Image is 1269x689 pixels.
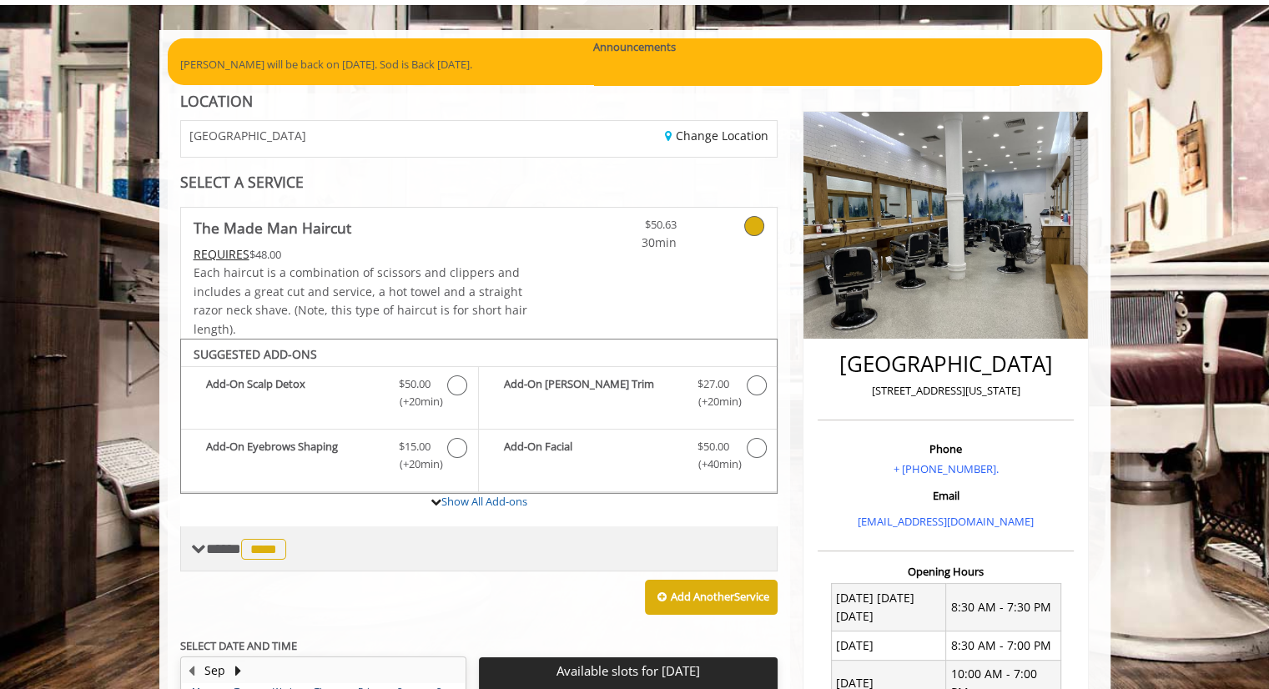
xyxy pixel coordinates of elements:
label: Add-On Eyebrows Shaping [189,438,470,477]
h3: Opening Hours [818,566,1074,577]
h2: [GEOGRAPHIC_DATA] [822,352,1070,376]
b: SUGGESTED ADD-ONS [194,346,317,362]
b: Announcements [593,38,676,56]
p: [STREET_ADDRESS][US_STATE] [822,382,1070,400]
span: $15.00 [399,438,431,455]
h3: Phone [822,443,1070,455]
a: $50.63 [578,208,677,252]
b: Add-On Facial [504,438,681,473]
td: 8:30 AM - 7:30 PM [946,584,1061,631]
span: Each haircut is a combination of scissors and clippers and includes a great cut and service, a ho... [194,264,527,336]
b: Add-On Eyebrows Shaping [206,438,382,473]
button: Sep [204,661,225,680]
span: (+40min ) [688,455,738,473]
span: (+20min ) [390,455,439,473]
b: Add-On Scalp Detox [206,375,382,410]
label: Add-On Beard Trim [487,375,768,415]
a: [EMAIL_ADDRESS][DOMAIN_NAME] [858,514,1034,529]
div: The Made Man Haircut Add-onS [180,339,778,494]
b: SELECT DATE AND TIME [180,638,297,653]
a: Show All Add-ons [441,494,527,509]
button: Previous Month [185,661,199,680]
span: [GEOGRAPHIC_DATA] [189,129,306,142]
td: 8:30 AM - 7:00 PM [946,631,1061,660]
span: This service needs some Advance to be paid before we block your appointment [194,246,249,262]
p: Available slots for [DATE] [486,664,771,678]
span: (+20min ) [688,393,738,410]
b: Add-On [PERSON_NAME] Trim [504,375,681,410]
label: Add-On Facial [487,438,768,477]
label: Add-On Scalp Detox [189,375,470,415]
span: (+20min ) [390,393,439,410]
td: [DATE] [831,631,946,660]
p: [PERSON_NAME] will be back on [DATE]. Sod is Back [DATE]. [180,56,1090,73]
button: Next Month [232,661,245,680]
a: + [PHONE_NUMBER]. [894,461,999,476]
span: $50.00 [697,438,729,455]
td: [DATE] [DATE] [DATE] [831,584,946,631]
b: LOCATION [180,91,253,111]
div: $48.00 [194,245,529,264]
div: SELECT A SERVICE [180,174,778,190]
span: $50.00 [399,375,431,393]
span: 30min [578,234,677,252]
b: The Made Man Haircut [194,216,351,239]
a: Change Location [665,128,768,143]
b: Add Another Service [671,589,769,604]
button: Add AnotherService [645,580,778,615]
span: $27.00 [697,375,729,393]
h3: Email [822,490,1070,501]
